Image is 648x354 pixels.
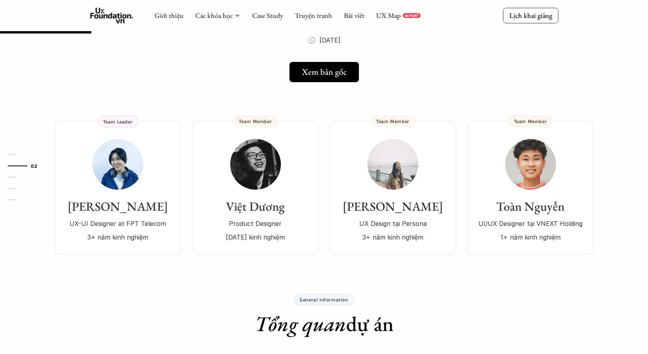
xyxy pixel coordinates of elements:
[404,13,419,18] p: REPORT
[300,297,348,302] p: General Information
[255,311,394,336] h1: dự án
[154,11,183,20] a: Giới thiệu
[201,231,311,243] p: [DATE] kinh nghiệm
[55,121,181,255] a: [PERSON_NAME]UX-UI Designer at FPT Telecom3+ năm kinh nghiệmTeam Leader
[308,34,341,46] p: 🕔 [DATE]
[476,218,586,229] p: UI/UX Designer tại VNEXT Holding
[201,199,311,214] h3: Việt Dương
[255,310,346,337] em: Tổng quan
[503,8,558,23] a: Lịch khai giảng
[344,11,364,20] a: Bài viết
[302,67,347,77] h5: Xem bản gốc
[476,199,586,214] h3: Toàn Nguyễn
[338,231,448,243] p: 3+ năm kinh nghiệm
[338,199,448,214] h3: [PERSON_NAME]
[31,163,37,168] strong: 02
[376,11,401,20] a: UX Map
[63,218,173,229] p: UX-UI Designer at FPT Telecom
[8,161,45,171] a: 02
[376,118,410,124] p: Team Member
[476,231,586,243] p: 1+ năm kinh nghiệm
[289,62,359,82] a: Xem bản gốc
[514,118,547,124] p: Team Member
[195,11,233,20] a: Các khóa học
[63,199,173,214] h3: [PERSON_NAME]
[295,11,332,20] a: Truyện tranh
[103,119,133,124] p: Team Leader
[468,121,593,255] a: Toàn NguyễnUI/UX Designer tại VNEXT Holding1+ năm kinh nghiệmTeam Member
[252,11,283,20] a: Case Study
[193,121,318,255] a: Việt DươngProduct Designer[DATE] kinh nghiệmTeam Member
[338,218,448,229] p: UX Design tại Persona
[239,118,272,124] p: Team Member
[63,231,173,243] p: 3+ năm kinh nghiệm
[330,121,456,255] a: [PERSON_NAME]UX Design tại Persona3+ năm kinh nghiệmTeam Member
[201,218,311,229] p: Product Designer
[509,11,552,20] p: Lịch khai giảng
